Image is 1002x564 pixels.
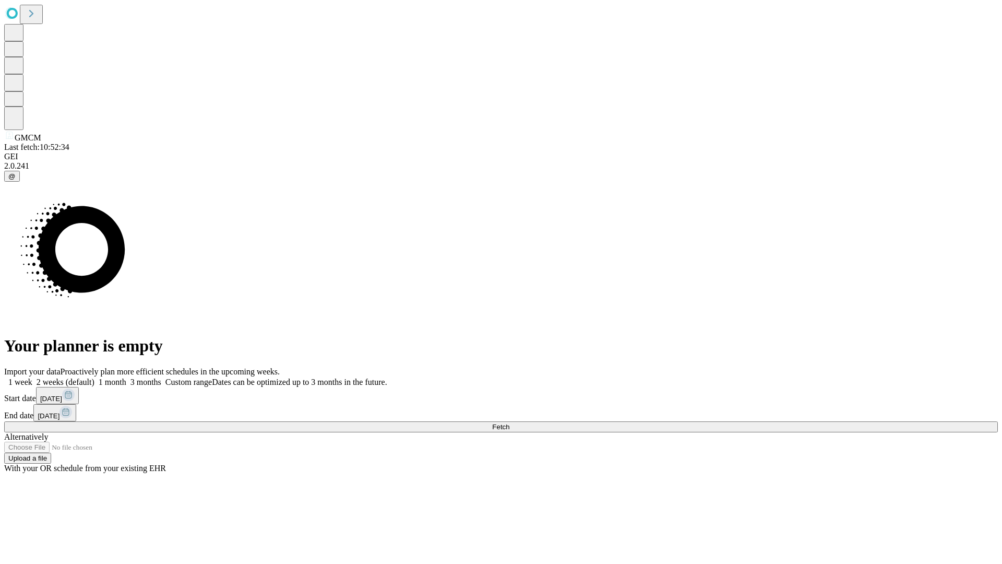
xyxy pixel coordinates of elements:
[40,395,62,403] span: [DATE]
[4,336,998,356] h1: Your planner is empty
[165,378,212,386] span: Custom range
[212,378,387,386] span: Dates can be optimized up to 3 months in the future.
[4,161,998,171] div: 2.0.241
[4,171,20,182] button: @
[33,404,76,421] button: [DATE]
[4,464,166,473] span: With your OR schedule from your existing EHR
[8,172,16,180] span: @
[15,133,41,142] span: GMCM
[4,367,61,376] span: Import your data
[4,421,998,432] button: Fetch
[130,378,161,386] span: 3 months
[61,367,280,376] span: Proactively plan more efficient schedules in the upcoming weeks.
[8,378,32,386] span: 1 week
[36,387,79,404] button: [DATE]
[4,432,48,441] span: Alternatively
[99,378,126,386] span: 1 month
[37,378,94,386] span: 2 weeks (default)
[4,387,998,404] div: Start date
[4,143,69,151] span: Last fetch: 10:52:34
[4,152,998,161] div: GEI
[38,412,59,420] span: [DATE]
[4,453,51,464] button: Upload a file
[492,423,509,431] span: Fetch
[4,404,998,421] div: End date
